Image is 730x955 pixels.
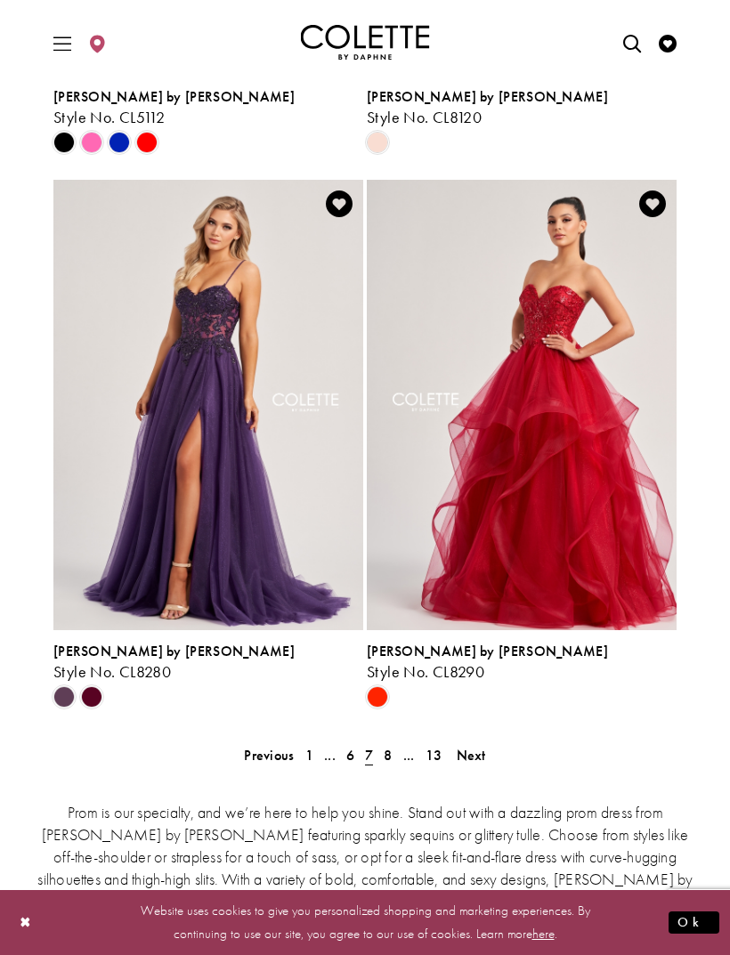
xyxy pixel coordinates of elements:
span: ... [324,746,336,765]
i: Royal Blue [109,132,130,153]
span: 1 [305,746,313,765]
div: Colette by Daphne Style No. CL5112 [53,89,363,126]
p: Website uses cookies to give you personalized shopping and marketing experiences. By continuing t... [128,898,602,946]
a: Add to Wishlist [320,185,358,223]
i: Black [53,132,75,153]
img: Colette by Daphne [301,25,430,61]
span: ... [403,746,415,765]
span: Previous [244,746,294,765]
i: Red [136,132,158,153]
i: Blush [367,132,388,153]
i: Plum [53,686,75,708]
a: 13 [420,742,448,768]
a: 6 [341,742,360,768]
span: Next [457,746,486,765]
i: Scarlet [367,686,388,708]
a: Prev Page [239,742,299,768]
div: Colette by Daphne Style No. CL8290 [367,643,677,681]
i: Pink [81,132,102,153]
a: 1 [300,742,319,768]
button: Close Dialog [11,907,41,938]
div: Header Menu. Buttons: Search, Wishlist [615,14,685,71]
a: Visit Store Locator page [84,18,110,67]
div: Colette by Daphne Style No. CL8280 [53,643,363,681]
span: 13 [426,746,442,765]
span: [PERSON_NAME] by [PERSON_NAME] [53,642,295,660]
a: Colette by Daphne Homepage [301,25,430,61]
span: Toggle Main Navigation Menu [49,18,76,67]
i: Burgundy [81,686,102,708]
span: 8 [384,746,392,765]
a: Add to Wishlist [634,185,671,223]
span: 6 [346,746,354,765]
span: Current page [360,742,378,768]
a: Next Page [451,742,491,768]
div: Colette by Daphne Style No. CL8120 [367,89,677,126]
a: here [532,925,555,943]
span: 7 [365,746,373,765]
div: Header Menu Left. Buttons: Hamburger menu , Store Locator [45,14,116,71]
a: Visit Wishlist Page [654,18,681,67]
span: Style No. CL8120 [367,107,482,127]
span: Style No. CL8280 [53,661,171,682]
a: 8 [378,742,397,768]
a: Open Search dialog [619,18,645,67]
a: Visit Colette by Daphne Style No. CL8290 Page [367,180,677,630]
a: Visit Colette by Daphne Style No. CL8280 Page [53,180,363,630]
a: ... [398,742,420,768]
span: Style No. CL5112 [53,107,165,127]
span: [PERSON_NAME] by [PERSON_NAME] [53,87,295,106]
span: Style No. CL8290 [367,661,484,682]
button: Submit Dialog [669,911,719,934]
a: ... [319,742,341,768]
span: [PERSON_NAME] by [PERSON_NAME] [367,642,608,660]
span: [PERSON_NAME] by [PERSON_NAME] [367,87,608,106]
